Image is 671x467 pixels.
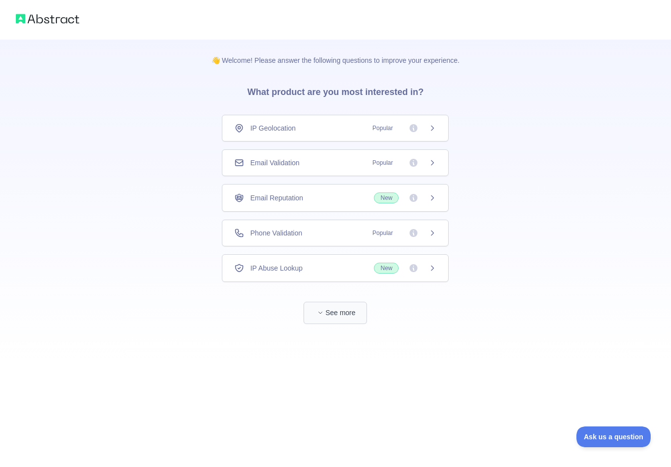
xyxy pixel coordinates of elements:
[250,228,302,238] span: Phone Validation
[250,123,296,133] span: IP Geolocation
[250,158,299,168] span: Email Validation
[366,123,399,133] span: Popular
[16,12,79,26] img: Abstract logo
[374,192,399,203] span: New
[374,263,399,274] span: New
[231,65,439,115] h3: What product are you most interested in?
[250,193,303,203] span: Email Reputation
[250,263,303,273] span: IP Abuse Lookup
[196,40,475,65] p: 👋 Welcome! Please answer the following questions to improve your experience.
[366,158,399,168] span: Popular
[304,302,367,324] button: See more
[366,228,399,238] span: Popular
[576,426,651,447] iframe: Toggle Customer Support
